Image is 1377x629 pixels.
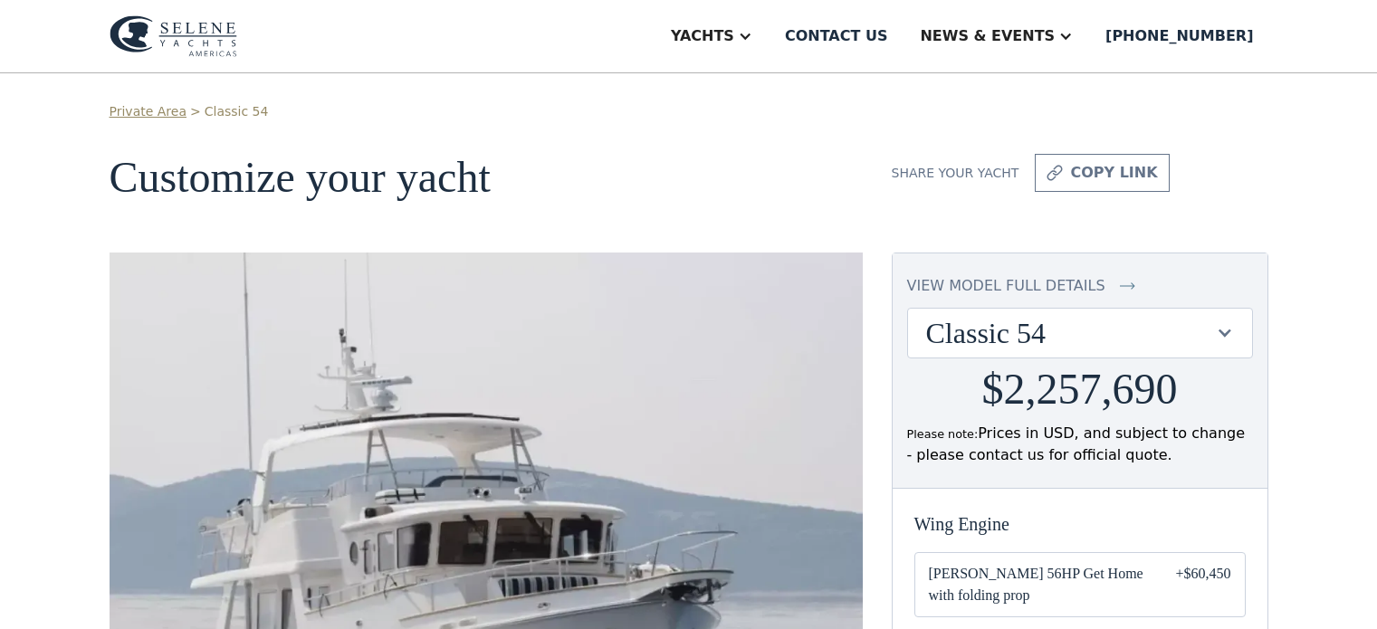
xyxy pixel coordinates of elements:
[982,366,1178,414] h2: $2,257,690
[110,154,863,202] h1: Customize your yacht
[908,309,1252,357] div: Classic 54
[190,102,201,121] div: >
[110,15,237,57] img: logo
[907,423,1253,466] div: Prices in USD, and subject to change - please contact us for official quote.
[1120,275,1135,297] img: icon
[907,275,1105,297] div: view model full details
[907,275,1253,297] a: view model full details
[914,510,1246,538] div: Wing Engine
[1175,563,1230,606] div: +$60,450
[110,102,186,121] a: Private Area
[920,25,1055,47] div: News & EVENTS
[671,25,734,47] div: Yachts
[907,427,979,441] span: Please note:
[1070,162,1157,184] div: copy link
[1047,162,1063,184] img: icon
[926,316,1216,350] div: Classic 54
[1105,25,1253,47] div: [PHONE_NUMBER]
[892,164,1019,183] div: Share your yacht
[785,25,888,47] div: Contact us
[929,563,1147,606] span: [PERSON_NAME] 56HP Get Home with folding prop
[1035,154,1169,192] a: copy link
[205,102,269,121] a: Classic 54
